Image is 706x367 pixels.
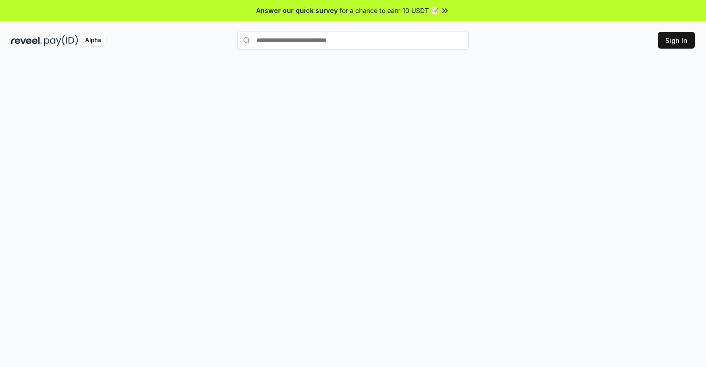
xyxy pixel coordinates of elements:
[44,35,78,46] img: pay_id
[11,35,42,46] img: reveel_dark
[340,6,439,15] span: for a chance to earn 10 USDT 📝
[658,32,695,49] button: Sign In
[256,6,338,15] span: Answer our quick survey
[80,35,106,46] div: Alpha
